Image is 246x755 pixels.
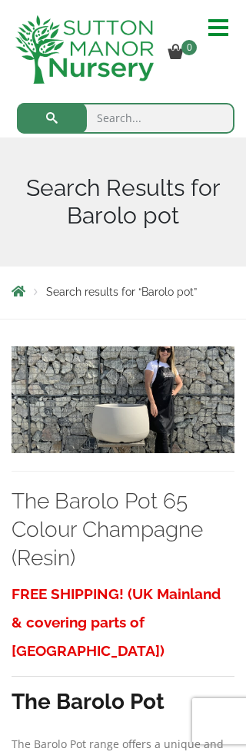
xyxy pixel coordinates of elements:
span: 0 [181,40,197,55]
input: Search... [17,103,234,134]
a: The Barolo Pot 65 Colour Champagne (Resin) [12,488,203,571]
a: The Barolo Pot 65 Colour Champagne (Resin) [12,391,234,406]
h3: FREE SHIPPING! (UK Mainland & covering parts of [GEOGRAPHIC_DATA]) [12,580,234,665]
span: Search results for “Barolo pot” [46,286,197,298]
h1: Search Results for Barolo pot [12,174,234,230]
strong: The Barolo Pot [12,689,165,714]
a: 0 [168,47,201,61]
img: The Barolo Pot 65 Colour Champagne (Resin) - IMG 4180 [12,346,234,453]
img: newlogo.png [15,15,154,84]
nav: Breadcrumbs [12,283,234,302]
